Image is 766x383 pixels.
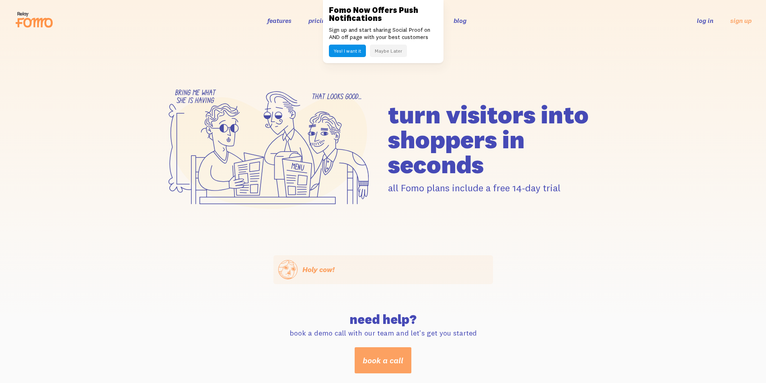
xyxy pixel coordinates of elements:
[329,45,366,57] button: Yes! I want it
[388,182,608,194] p: all Fomo plans include a free 14-day trial
[355,347,411,373] a: book a call
[308,16,329,25] a: pricing
[370,45,407,57] button: Maybe Later
[730,16,752,25] a: sign up
[329,6,437,22] h3: Fomo Now Offers Push Notifications
[454,16,466,25] a: blog
[278,328,488,338] p: book a demo call with our team and let's get you started
[388,102,608,177] h1: turn visitors into shoppers in seconds
[302,265,335,274] span: Holy cow!
[267,16,292,25] a: features
[329,26,437,41] p: Sign up and start sharing Social Proof on AND off page with your best customers
[278,313,488,326] h2: need help?
[697,16,713,25] a: log in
